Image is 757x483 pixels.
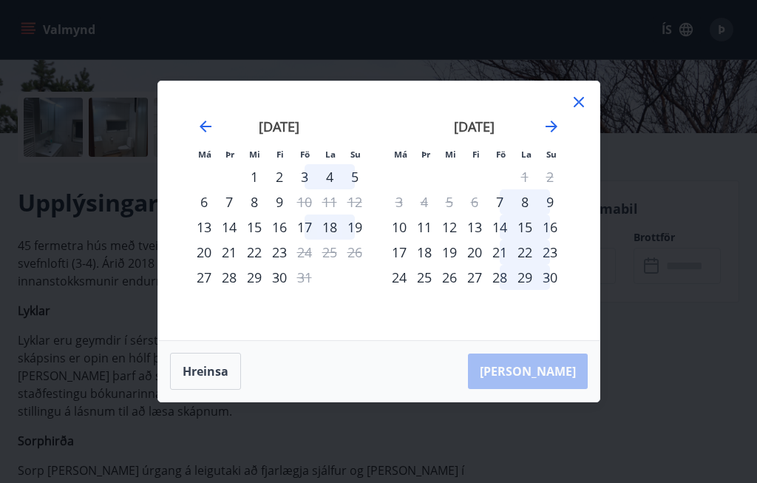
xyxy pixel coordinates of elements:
td: Choose þriðjudagur, 25. nóvember 2025 as your check-in date. It’s available. [412,265,437,290]
div: Aðeins innritun í boði [487,189,512,215]
div: 7 [217,189,242,215]
td: Not available. föstudagur, 10. október 2025 [292,189,317,215]
td: Choose miðvikudagur, 1. október 2025 as your check-in date. It’s available. [242,164,267,189]
div: 3 [292,164,317,189]
div: Aðeins útritun í boði [292,189,317,215]
td: Choose laugardagur, 8. nóvember 2025 as your check-in date. It’s available. [512,189,537,215]
div: 24 [387,265,412,290]
div: 2 [267,164,292,189]
div: 17 [292,215,317,240]
div: 18 [412,240,437,265]
td: Choose miðvikudagur, 8. október 2025 as your check-in date. It’s available. [242,189,267,215]
small: Má [394,149,407,160]
div: 22 [512,240,537,265]
td: Choose laugardagur, 4. október 2025 as your check-in date. It’s available. [317,164,342,189]
td: Not available. föstudagur, 31. október 2025 [292,265,317,290]
div: 20 [462,240,487,265]
td: Choose laugardagur, 29. nóvember 2025 as your check-in date. It’s available. [512,265,537,290]
div: 4 [317,164,342,189]
td: Not available. laugardagur, 25. október 2025 [317,240,342,265]
div: 23 [537,240,563,265]
div: 27 [462,265,487,290]
div: 30 [267,265,292,290]
td: Choose mánudagur, 24. nóvember 2025 as your check-in date. It’s available. [387,265,412,290]
div: Aðeins útritun í boði [292,240,317,265]
button: Hreinsa [170,353,241,390]
td: Choose mánudagur, 27. október 2025 as your check-in date. It’s available. [191,265,217,290]
td: Choose mánudagur, 20. október 2025 as your check-in date. It’s available. [191,240,217,265]
small: Má [198,149,211,160]
div: 25 [412,265,437,290]
div: 18 [317,215,342,240]
small: La [325,149,336,160]
td: Choose miðvikudagur, 22. október 2025 as your check-in date. It’s available. [242,240,267,265]
td: Choose fimmtudagur, 2. október 2025 as your check-in date. It’s available. [267,164,292,189]
td: Choose miðvikudagur, 12. nóvember 2025 as your check-in date. It’s available. [437,215,462,240]
div: 10 [387,215,412,240]
td: Choose fimmtudagur, 23. október 2025 as your check-in date. It’s available. [267,240,292,265]
div: 19 [437,240,462,265]
td: Choose þriðjudagur, 28. október 2025 as your check-in date. It’s available. [217,265,242,290]
small: Su [546,149,557,160]
div: 15 [512,215,537,240]
td: Choose laugardagur, 15. nóvember 2025 as your check-in date. It’s available. [512,215,537,240]
div: 16 [537,215,563,240]
td: Choose föstudagur, 7. nóvember 2025 as your check-in date. It’s available. [487,189,512,215]
td: Not available. laugardagur, 11. október 2025 [317,189,342,215]
td: Not available. sunnudagur, 26. október 2025 [342,240,367,265]
div: 8 [512,189,537,215]
div: 19 [342,215,367,240]
div: 29 [242,265,267,290]
small: Fi [472,149,480,160]
td: Choose fimmtudagur, 27. nóvember 2025 as your check-in date. It’s available. [462,265,487,290]
td: Choose mánudagur, 10. nóvember 2025 as your check-in date. It’s available. [387,215,412,240]
div: 21 [487,240,512,265]
td: Choose þriðjudagur, 11. nóvember 2025 as your check-in date. It’s available. [412,215,437,240]
div: Aðeins innritun í boði [191,215,217,240]
div: 30 [537,265,563,290]
small: Fö [300,149,310,160]
td: Choose fimmtudagur, 30. október 2025 as your check-in date. It’s available. [267,265,292,290]
td: Not available. sunnudagur, 2. nóvember 2025 [537,164,563,189]
div: 28 [487,265,512,290]
td: Choose mánudagur, 13. október 2025 as your check-in date. It’s available. [191,215,217,240]
td: Choose sunnudagur, 23. nóvember 2025 as your check-in date. It’s available. [537,240,563,265]
div: 14 [487,215,512,240]
td: Not available. föstudagur, 24. október 2025 [292,240,317,265]
td: Choose þriðjudagur, 21. október 2025 as your check-in date. It’s available. [217,240,242,265]
div: 15 [242,215,267,240]
td: Choose fimmtudagur, 16. október 2025 as your check-in date. It’s available. [267,215,292,240]
td: Choose þriðjudagur, 7. október 2025 as your check-in date. It’s available. [217,189,242,215]
td: Choose sunnudagur, 16. nóvember 2025 as your check-in date. It’s available. [537,215,563,240]
td: Choose sunnudagur, 9. nóvember 2025 as your check-in date. It’s available. [537,189,563,215]
td: Not available. sunnudagur, 12. október 2025 [342,189,367,215]
td: Not available. þriðjudagur, 4. nóvember 2025 [412,189,437,215]
strong: [DATE] [259,118,299,135]
small: Mi [249,149,260,160]
td: Choose þriðjudagur, 14. október 2025 as your check-in date. It’s available. [217,215,242,240]
td: Choose mánudagur, 6. október 2025 as your check-in date. It’s available. [191,189,217,215]
td: Choose sunnudagur, 5. október 2025 as your check-in date. It’s available. [342,164,367,189]
div: 14 [217,215,242,240]
div: 9 [537,189,563,215]
div: 22 [242,240,267,265]
small: Fi [276,149,284,160]
td: Choose föstudagur, 3. október 2025 as your check-in date. It’s available. [292,164,317,189]
td: Choose föstudagur, 17. október 2025 as your check-in date. It’s available. [292,215,317,240]
div: Aðeins útritun í boði [292,265,317,290]
div: 11 [412,215,437,240]
div: Move backward to switch to the previous month. [197,118,214,135]
div: 23 [267,240,292,265]
div: 21 [217,240,242,265]
div: 26 [437,265,462,290]
td: Choose miðvikudagur, 19. nóvember 2025 as your check-in date. It’s available. [437,240,462,265]
small: Þr [421,149,430,160]
td: Choose föstudagur, 21. nóvember 2025 as your check-in date. It’s available. [487,240,512,265]
td: Not available. fimmtudagur, 6. nóvember 2025 [462,189,487,215]
td: Choose miðvikudagur, 29. október 2025 as your check-in date. It’s available. [242,265,267,290]
td: Choose fimmtudagur, 20. nóvember 2025 as your check-in date. It’s available. [462,240,487,265]
div: 17 [387,240,412,265]
strong: [DATE] [454,118,495,135]
div: 6 [191,189,217,215]
div: Aðeins innritun í boði [191,265,217,290]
